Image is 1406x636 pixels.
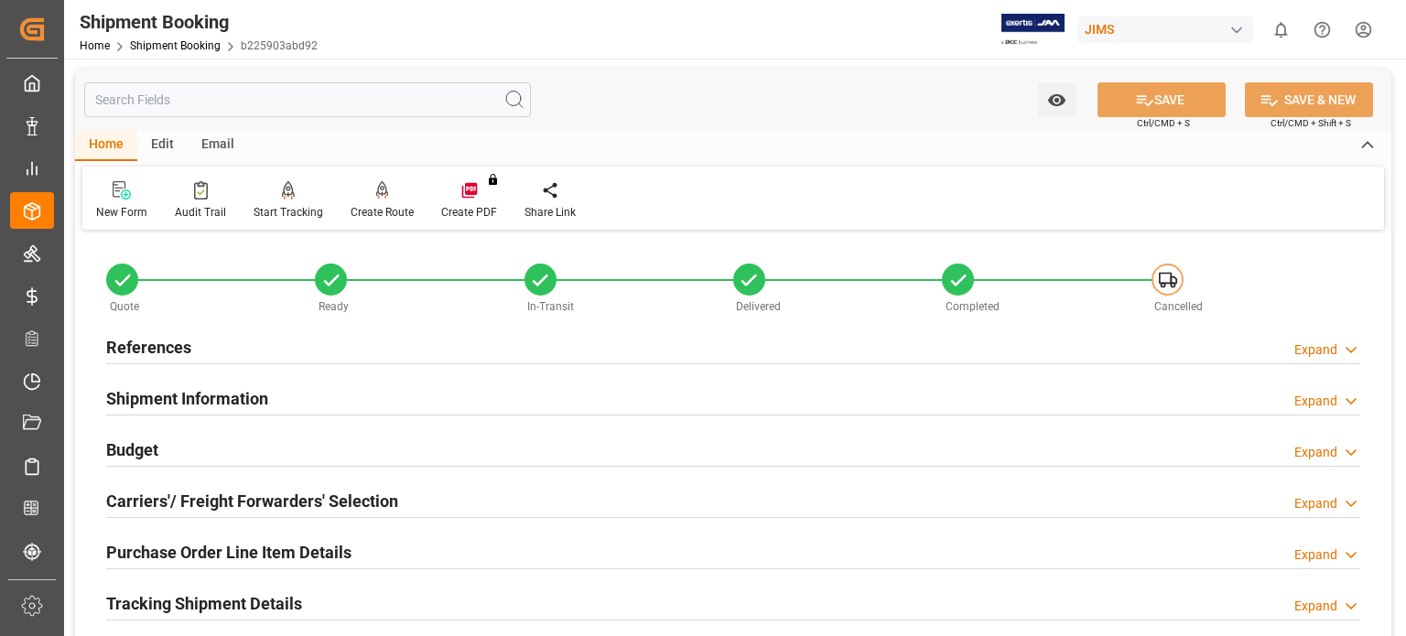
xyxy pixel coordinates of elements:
[137,130,188,161] div: Edit
[130,39,221,52] a: Shipment Booking
[1294,597,1337,616] div: Expand
[1294,340,1337,360] div: Expand
[1137,116,1190,130] span: Ctrl/CMD + S
[1294,545,1337,565] div: Expand
[175,204,226,221] div: Audit Trail
[527,300,574,313] span: In-Transit
[1038,82,1076,117] button: open menu
[96,204,147,221] div: New Form
[106,335,191,360] h2: References
[106,591,302,616] h2: Tracking Shipment Details
[1077,16,1253,43] div: JIMS
[1294,443,1337,462] div: Expand
[1294,392,1337,411] div: Expand
[80,39,110,52] a: Home
[1001,14,1065,46] img: Exertis%20JAM%20-%20Email%20Logo.jpg_1722504956.jpg
[254,204,323,221] div: Start Tracking
[1154,300,1203,313] span: Cancelled
[1271,116,1351,130] span: Ctrl/CMD + Shift + S
[1245,82,1373,117] button: SAVE & NEW
[188,130,248,161] div: Email
[106,437,158,462] h2: Budget
[525,204,576,221] div: Share Link
[106,489,398,513] h2: Carriers'/ Freight Forwarders' Selection
[1294,494,1337,513] div: Expand
[1302,9,1343,50] button: Help Center
[736,300,781,313] span: Delivered
[106,540,351,565] h2: Purchase Order Line Item Details
[1260,9,1302,50] button: show 0 new notifications
[319,300,349,313] span: Ready
[75,130,137,161] div: Home
[351,204,414,221] div: Create Route
[1098,82,1226,117] button: SAVE
[1077,12,1260,47] button: JIMS
[946,300,1000,313] span: Completed
[84,82,531,117] input: Search Fields
[80,8,318,36] div: Shipment Booking
[110,300,139,313] span: Quote
[106,386,268,411] h2: Shipment Information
